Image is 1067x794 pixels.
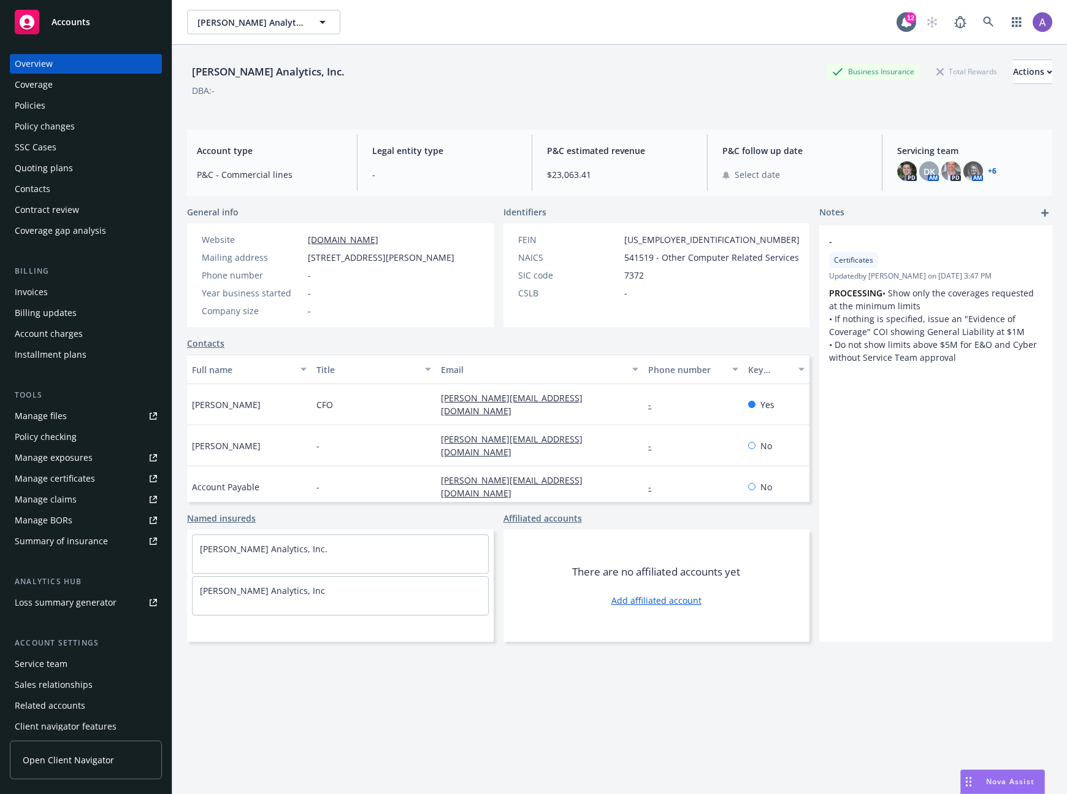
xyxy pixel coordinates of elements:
div: Business Insurance [826,64,920,79]
div: Drag to move [961,770,976,793]
div: DBA: - [192,84,215,97]
div: Billing [10,265,162,277]
a: Contacts [187,337,224,350]
div: Summary of insurance [15,531,108,551]
div: SIC code [518,269,619,282]
div: Phone number [202,269,303,282]
span: Account type [197,144,342,157]
div: Mailing address [202,251,303,264]
span: Servicing team [897,144,1042,157]
a: Policies [10,96,162,115]
span: Updated by [PERSON_NAME] on [DATE] 3:47 PM [829,271,1042,282]
div: Installment plans [15,345,86,364]
div: Full name [192,363,293,376]
div: Billing updates [15,303,77,323]
span: Manage exposures [10,448,162,468]
a: Named insureds [187,512,256,525]
button: Email [436,355,643,384]
a: Report a Bug [948,10,973,34]
a: [PERSON_NAME][EMAIL_ADDRESS][DOMAIN_NAME] [441,392,583,417]
a: Manage certificates [10,469,162,488]
div: Overview [15,54,53,74]
div: Manage exposures [15,448,93,468]
div: SSC Cases [15,137,56,157]
span: - [624,287,627,299]
span: 541519 - Other Computer Related Services [624,251,799,264]
span: - [308,269,311,282]
a: Installment plans [10,345,162,364]
div: Company size [202,304,303,317]
span: Certificates [834,255,873,266]
div: Client navigator features [15,717,117,736]
div: Actions [1013,60,1052,83]
span: No [760,480,772,493]
a: Policy checking [10,427,162,447]
a: [PERSON_NAME][EMAIL_ADDRESS][DOMAIN_NAME] [441,474,583,499]
div: Coverage gap analysis [15,221,106,241]
p: • Show only the coverages requested at the minimum limits • If nothing is specified, issue an "Ev... [829,287,1042,364]
strong: PROCESSING [829,287,882,299]
span: - [308,287,311,299]
span: 7372 [624,269,644,282]
button: Phone number [643,355,743,384]
span: Identifiers [503,206,546,218]
span: P&C - Commercial lines [197,168,342,181]
div: Title [316,363,418,376]
span: [PERSON_NAME] Analytics, Inc. [197,16,304,29]
a: Coverage [10,75,162,94]
span: Select date [735,168,780,181]
a: Overview [10,54,162,74]
span: - [372,168,518,181]
div: Related accounts [15,696,85,715]
a: Switch app [1004,10,1029,34]
span: DK [924,165,935,178]
div: FEIN [518,233,619,246]
span: $23,063.41 [547,168,692,181]
span: General info [187,206,239,218]
span: [STREET_ADDRESS][PERSON_NAME] [308,251,454,264]
a: Add affiliated account [611,594,702,607]
span: Legal entity type [372,144,518,157]
span: P&C estimated revenue [547,144,692,157]
div: Loss summary generator [15,593,117,612]
div: 12 [905,12,916,23]
span: Open Client Navigator [23,754,114,766]
div: NAICS [518,251,619,264]
div: Manage claims [15,490,77,509]
div: Website [202,233,303,246]
img: photo [963,161,983,181]
img: photo [1033,12,1052,32]
button: Nova Assist [960,769,1045,794]
a: - [648,440,661,452]
a: SSC Cases [10,137,162,157]
span: No [760,439,772,452]
span: Yes [760,398,774,411]
span: CFO [316,398,333,411]
a: Coverage gap analysis [10,221,162,241]
div: Phone number [648,363,724,376]
a: Policy changes [10,117,162,136]
div: CSLB [518,287,619,299]
div: Account charges [15,324,83,344]
a: [PERSON_NAME] Analytics, Inc. [200,543,327,555]
a: [DOMAIN_NAME] [308,234,378,245]
span: Notes [819,206,844,220]
div: Account settings [10,637,162,649]
div: Manage files [15,406,67,426]
div: Coverage [15,75,53,94]
div: Sales relationships [15,675,93,695]
a: Manage claims [10,490,162,509]
span: P&C follow up date [722,144,868,157]
a: - [648,481,661,493]
div: [PERSON_NAME] Analytics, Inc. [187,64,350,80]
div: Year business started [202,287,303,299]
span: - [308,304,311,317]
a: Service team [10,654,162,674]
div: Policy checking [15,427,77,447]
a: Client navigator features [10,717,162,736]
a: [PERSON_NAME][EMAIL_ADDRESS][DOMAIN_NAME] [441,433,583,458]
div: Service team [15,654,67,674]
div: Quoting plans [15,158,73,178]
div: Tools [10,389,162,401]
div: Total Rewards [930,64,1003,79]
